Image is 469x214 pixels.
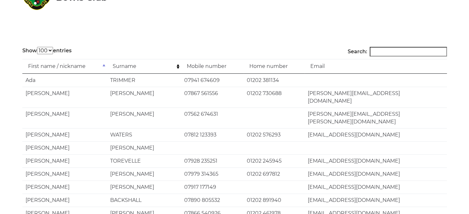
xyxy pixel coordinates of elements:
td: 07941 674609 [181,74,244,87]
td: 01202 697812 [244,167,305,181]
td: 07890 805532 [181,194,244,207]
label: Search: [348,47,447,56]
td: [PERSON_NAME][EMAIL_ADDRESS][DOMAIN_NAME] [305,87,447,107]
td: [PERSON_NAME] [22,128,107,141]
td: 01202 245945 [244,154,305,167]
td: [PERSON_NAME] [107,87,181,107]
td: TOREVELLE [107,154,181,167]
td: 07812 123393 [181,128,244,141]
td: [EMAIL_ADDRESS][DOMAIN_NAME] [305,194,447,207]
td: [EMAIL_ADDRESS][DOMAIN_NAME] [305,154,447,167]
td: [PERSON_NAME] [22,167,107,181]
td: [PERSON_NAME] [22,181,107,194]
td: 01202 891940 [244,194,305,207]
td: Surname: activate to sort column ascending [107,59,181,74]
td: 07562 674631 [181,107,244,128]
label: Show entries [22,47,72,55]
td: 07979 314365 [181,167,244,181]
td: [EMAIL_ADDRESS][DOMAIN_NAME] [305,167,447,181]
td: [PERSON_NAME] [107,141,181,154]
td: 07867 561556 [181,87,244,107]
td: [PERSON_NAME] [22,87,107,107]
td: [PERSON_NAME] [107,181,181,194]
td: BACKSHALL [107,194,181,207]
select: Showentries [37,47,53,54]
td: 07917 177149 [181,181,244,194]
td: [PERSON_NAME] [22,194,107,207]
td: [PERSON_NAME][EMAIL_ADDRESS][PERSON_NAME][DOMAIN_NAME] [305,107,447,128]
td: [PERSON_NAME] [22,141,107,154]
td: 01202 381134 [244,74,305,87]
td: Mobile number [181,59,244,74]
td: TRIMMER [107,74,181,87]
td: First name / nickname: activate to sort column descending [22,59,107,74]
td: [PERSON_NAME] [107,167,181,181]
td: [PERSON_NAME] [22,154,107,167]
td: 01202 576293 [244,128,305,141]
td: WATERS [107,128,181,141]
input: Search: [370,47,447,56]
td: [EMAIL_ADDRESS][DOMAIN_NAME] [305,128,447,141]
td: 07928 235251 [181,154,244,167]
td: Home number [244,59,305,74]
td: 01202 730688 [244,87,305,107]
td: [PERSON_NAME] [107,107,181,128]
td: Email [305,59,447,74]
td: [PERSON_NAME] [22,107,107,128]
td: Ada [22,74,107,87]
td: [EMAIL_ADDRESS][DOMAIN_NAME] [305,181,447,194]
